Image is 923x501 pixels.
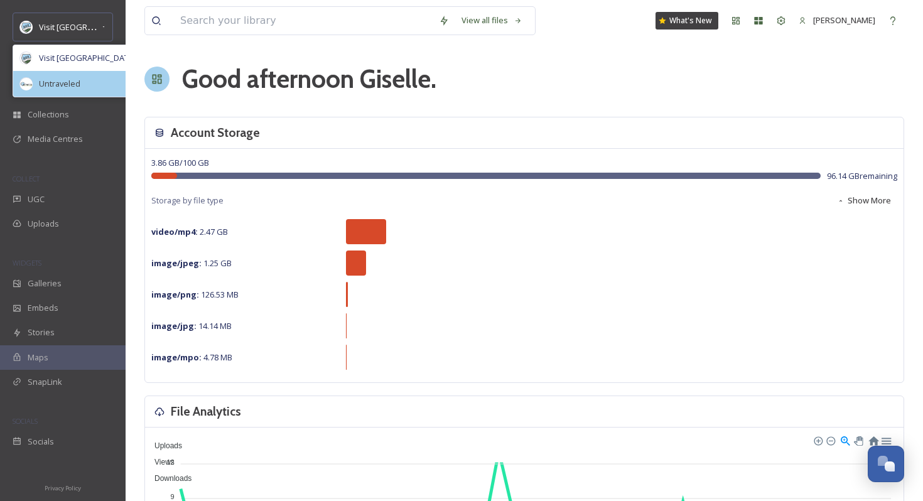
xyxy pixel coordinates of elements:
[151,320,232,331] span: 14.14 MB
[171,493,175,500] tspan: 9
[151,352,232,363] span: 4.78 MB
[151,289,239,300] span: 126.53 MB
[171,124,260,142] h3: Account Storage
[826,436,834,444] div: Zoom Out
[28,109,69,121] span: Collections
[145,458,175,466] span: Views
[20,52,33,65] img: download.png
[28,376,62,388] span: SnapLink
[880,434,891,445] div: Menu
[13,416,38,426] span: SOCIALS
[28,193,45,205] span: UGC
[792,8,882,33] a: [PERSON_NAME]
[39,78,80,90] span: Untraveled
[455,8,529,33] a: View all files
[20,78,33,90] img: Untitled%20design.png
[174,7,433,35] input: Search your library
[28,133,83,145] span: Media Centres
[854,436,861,444] div: Panning
[13,174,40,183] span: COLLECT
[151,195,224,207] span: Storage by file type
[28,218,59,230] span: Uploads
[145,474,192,483] span: Downloads
[827,170,897,182] span: 96.14 GB remaining
[151,289,199,300] strong: image/png :
[39,52,159,64] span: Visit [GEOGRAPHIC_DATA] Parks
[145,441,182,450] span: Uploads
[39,21,159,33] span: Visit [GEOGRAPHIC_DATA] Parks
[151,157,209,168] span: 3.86 GB / 100 GB
[45,480,81,495] a: Privacy Policy
[28,436,54,448] span: Socials
[151,226,228,237] span: 2.47 GB
[182,60,436,98] h1: Good afternoon Giselle .
[28,352,48,364] span: Maps
[839,434,850,445] div: Selection Zoom
[868,434,878,445] div: Reset Zoom
[151,352,202,363] strong: image/mpo :
[28,277,62,289] span: Galleries
[171,402,241,421] h3: File Analytics
[45,484,81,492] span: Privacy Policy
[813,14,875,26] span: [PERSON_NAME]
[20,21,33,33] img: download.png
[151,257,232,269] span: 1.25 GB
[868,446,904,482] button: Open Chat
[28,302,58,314] span: Embeds
[151,226,198,237] strong: video/mp4 :
[151,320,197,331] strong: image/jpg :
[13,258,41,267] span: WIDGETS
[166,458,174,466] tspan: 12
[831,188,897,213] button: Show More
[151,257,202,269] strong: image/jpeg :
[813,436,822,444] div: Zoom In
[28,326,55,338] span: Stories
[656,12,718,30] a: What's New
